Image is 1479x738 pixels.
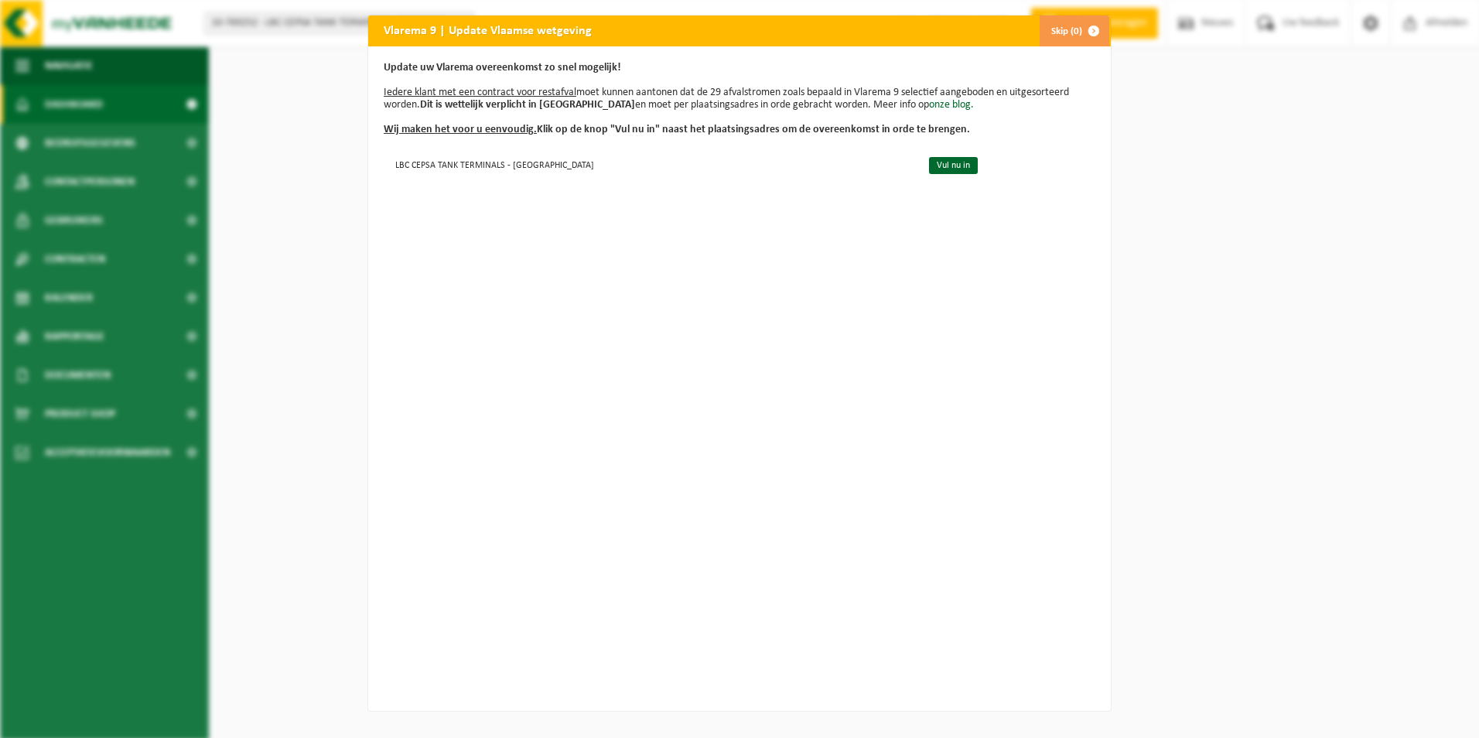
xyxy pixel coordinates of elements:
[384,62,621,73] b: Update uw Vlarema overeenkomst zo snel mogelijk!
[384,124,537,135] u: Wij maken het voor u eenvoudig.
[420,99,635,111] b: Dit is wettelijk verplicht in [GEOGRAPHIC_DATA]
[929,157,978,174] a: Vul nu in
[384,124,970,135] b: Klik op de knop "Vul nu in" naast het plaatsingsadres om de overeenkomst in orde te brengen.
[384,152,916,177] td: LBC CEPSA TANK TERMINALS - [GEOGRAPHIC_DATA]
[929,99,974,111] a: onze blog.
[1039,15,1109,46] button: Skip (0)
[384,87,576,98] u: Iedere klant met een contract voor restafval
[368,15,607,45] h2: Vlarema 9 | Update Vlaamse wetgeving
[384,62,1095,136] p: moet kunnen aantonen dat de 29 afvalstromen zoals bepaald in Vlarema 9 selectief aangeboden en ui...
